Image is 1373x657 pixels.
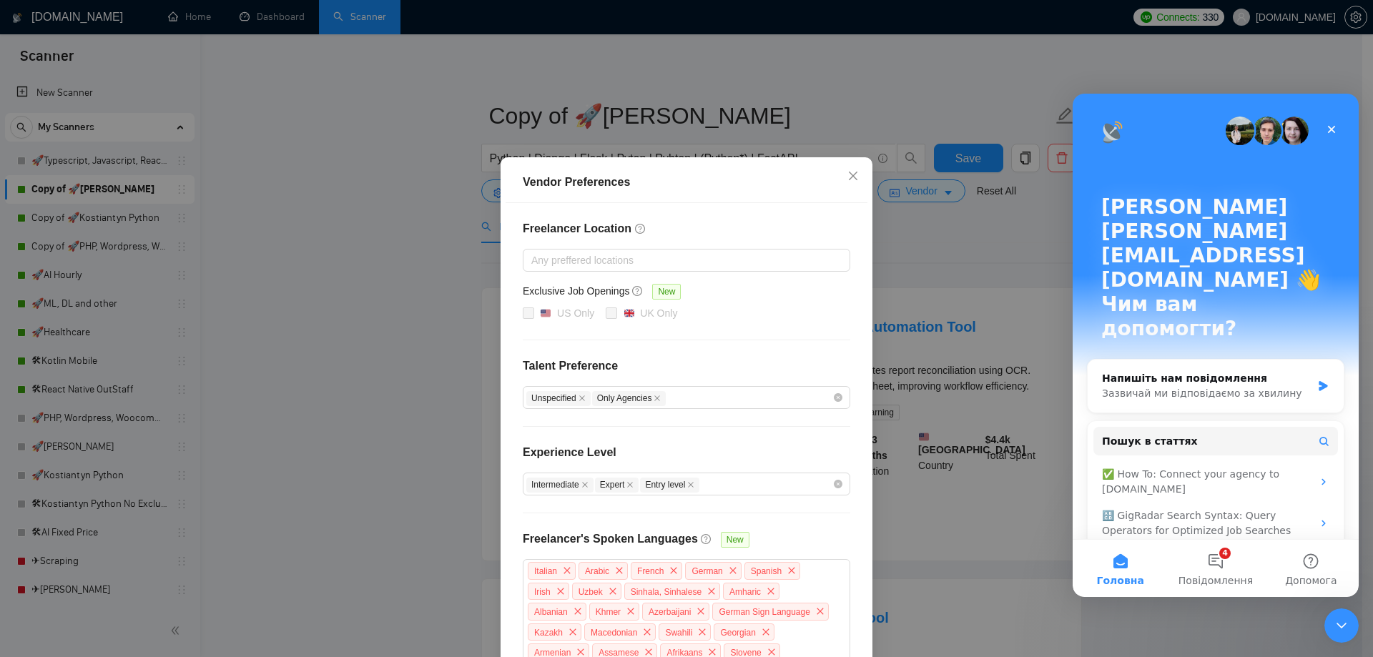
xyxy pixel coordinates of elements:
span: close [581,481,589,488]
span: close-circle [834,393,842,402]
span: French [637,566,664,576]
span: close [693,603,709,619]
span: close [570,603,586,619]
span: German [692,566,722,576]
span: German Sign Language [719,607,809,617]
span: close [611,563,627,578]
span: Kazakh [534,627,563,637]
h4: Talent Preference [523,357,850,375]
img: 🇺🇸 [541,308,551,318]
button: Close [834,157,872,196]
span: close [694,624,710,640]
span: Spanish [751,566,782,576]
span: close [704,583,719,599]
span: close [847,170,859,182]
span: Georgian [720,627,755,637]
h5: Exclusive Job Openings [523,283,629,299]
span: close [758,624,774,640]
span: Macedonian [591,627,637,637]
div: US Only [557,305,594,321]
h4: Freelancer's Spoken Languages [523,530,698,548]
span: New [652,284,681,300]
span: close [626,481,634,488]
span: close [565,624,581,640]
span: close [605,583,621,599]
span: Intermediate [526,478,594,493]
span: close [763,583,779,599]
iframe: Intercom live chat [1073,94,1359,597]
span: Only Agencies [592,391,666,406]
span: Swahili [665,627,692,637]
span: close [687,481,694,488]
span: close-circle [834,480,842,488]
span: Irish [534,586,551,596]
span: close [666,563,681,578]
h4: Freelancer Location [523,220,850,237]
span: Italian [534,566,557,576]
iframe: To enrich screen reader interactions, please activate Accessibility in Grammarly extension settings [1324,608,1359,643]
span: question-circle [632,285,644,297]
span: Expert [595,478,639,493]
span: New [721,532,749,548]
span: close [559,563,575,578]
span: close [623,603,639,619]
span: close [784,563,799,578]
span: close [579,395,586,402]
span: Amharic [729,586,761,596]
div: UK Only [640,305,677,321]
img: 🇬🇧 [624,308,634,318]
span: close [654,395,661,402]
span: close [553,583,569,599]
span: close [725,563,741,578]
span: question-circle [635,223,646,234]
span: close [639,624,655,640]
span: close [812,603,828,619]
div: Vendor Preferences [523,174,850,191]
span: Uzbek [579,586,603,596]
span: question-circle [701,533,712,545]
span: Azerbaijani [649,607,691,617]
span: Albanian [534,607,568,617]
h4: Experience Level [523,444,616,461]
span: Arabic [585,566,609,576]
span: Sinhala, Sinhalese [631,586,702,596]
span: Entry level [640,478,699,493]
span: Unspecified [526,391,591,406]
span: Khmer [596,607,621,617]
